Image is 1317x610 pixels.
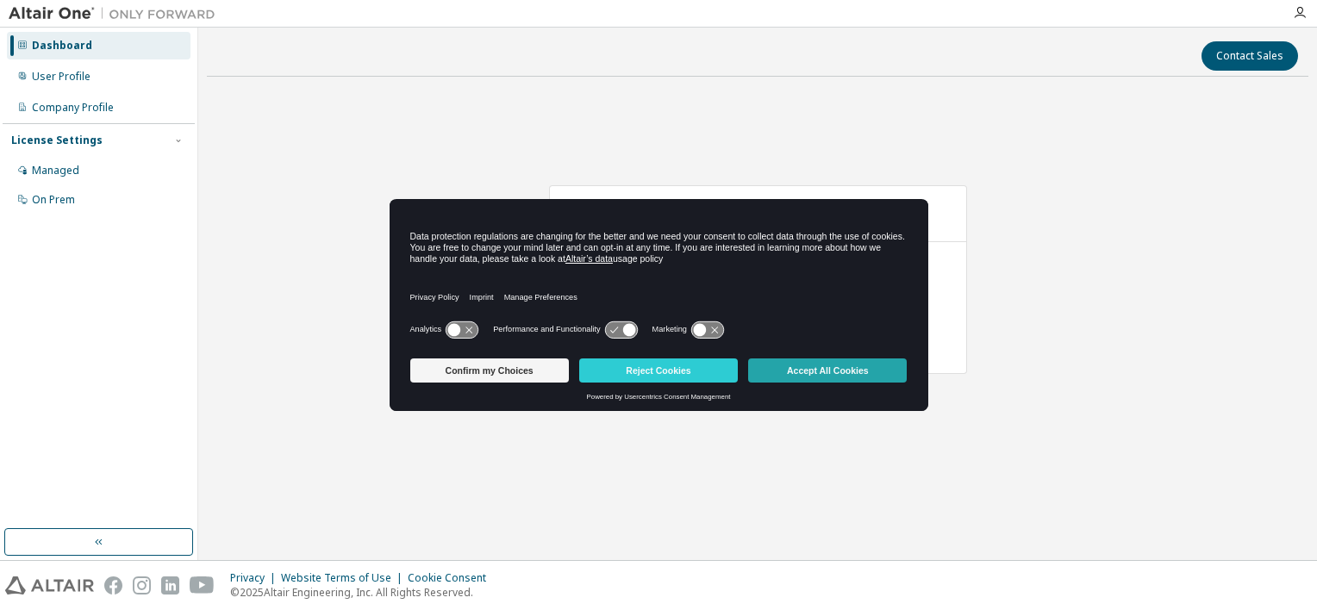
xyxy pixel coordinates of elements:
div: License Settings [11,134,103,147]
img: instagram.svg [133,576,151,594]
div: On Prem [32,193,75,207]
div: Privacy [230,571,281,585]
div: Managed [32,164,79,177]
img: altair_logo.svg [5,576,94,594]
p: © 2025 Altair Engineering, Inc. All Rights Reserved. [230,585,496,600]
img: facebook.svg [104,576,122,594]
img: Altair One [9,5,224,22]
img: youtube.svg [190,576,215,594]
img: linkedin.svg [161,576,179,594]
div: Website Terms of Use [281,571,408,585]
span: AU Data Analyst [560,195,658,212]
div: Company Profile [32,101,114,115]
div: Cookie Consent [408,571,496,585]
button: Contact Sales [1202,41,1298,71]
div: User Profile [32,70,91,84]
div: Dashboard [32,39,92,53]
